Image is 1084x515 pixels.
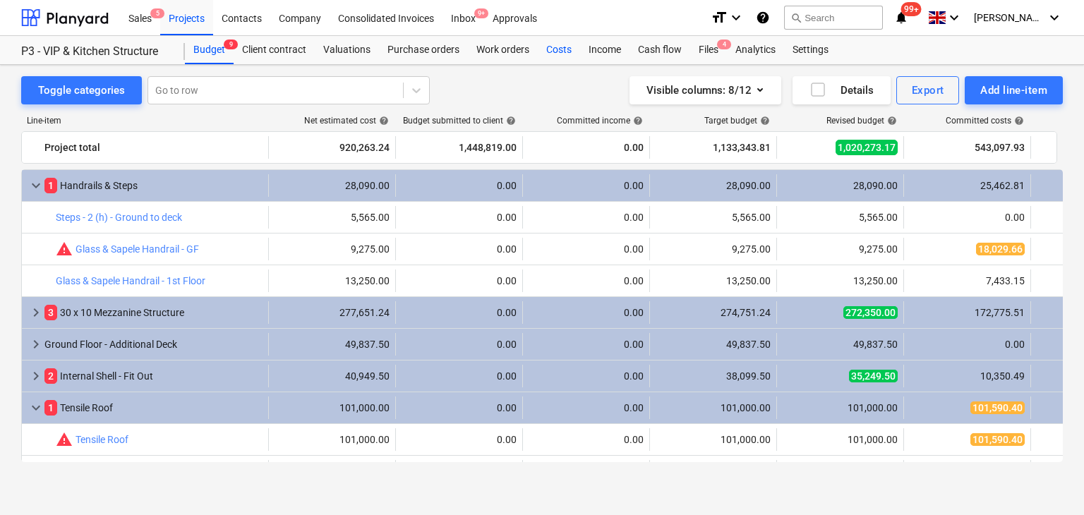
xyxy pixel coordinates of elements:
div: 274,751.24 [656,307,771,318]
span: 3 [44,305,57,320]
div: Budget submitted to client [403,116,516,126]
a: Valuations [315,36,379,64]
a: Work orders [468,36,538,64]
span: 1 [44,400,57,416]
div: 28,090.00 [783,180,898,191]
span: 5 [150,8,164,18]
a: Files4 [690,36,727,64]
div: 40,949.50 [275,370,390,382]
div: 25,462.81 [910,180,1025,191]
div: 0.00 [529,402,644,413]
div: 0.00 [910,339,1025,350]
div: 101,000.00 [275,402,390,413]
div: 101,000.00 [656,402,771,413]
div: Add line-item [980,81,1047,99]
button: Visible columns:8/12 [630,76,781,104]
div: 0.00 [529,307,644,318]
div: Purchase orders [379,36,468,64]
div: 0.00 [529,275,644,286]
div: 30 x 10 Mezzanine Structure [44,301,263,324]
i: format_size [711,9,728,26]
div: 13,250.00 [656,275,771,286]
span: 99+ [901,2,922,16]
span: 101,590.40 [970,433,1025,446]
div: 13,250.00 [275,275,390,286]
span: Committed costs exceed revised budget [56,431,73,448]
div: 0.00 [529,212,644,223]
i: keyboard_arrow_down [728,9,745,26]
div: Internal Shell - Fit Out [44,365,263,387]
div: Line-item [21,116,268,126]
span: 2 [44,368,57,384]
span: keyboard_arrow_right [28,368,44,384]
div: Export [912,81,944,99]
i: notifications [894,9,908,26]
i: Knowledge base [756,9,770,26]
a: Client contract [234,36,315,64]
div: Handrails & Steps [44,174,263,197]
div: 0.00 [402,275,517,286]
i: keyboard_arrow_down [1046,9,1063,26]
div: 9,275.00 [275,243,390,255]
div: P3 - VIP & Kitchen Structure [21,44,168,59]
div: 7,433.15 [910,275,1025,286]
a: Cash flow [630,36,690,64]
button: Search [784,6,883,30]
span: help [376,116,389,126]
span: 4 [717,40,731,49]
a: Budget9 [185,36,234,64]
span: search [790,12,802,23]
a: Glass & Sapele Handrail - GF [76,243,199,255]
div: Tensile Roof [44,396,263,419]
div: 5,565.00 [275,212,390,223]
div: 10,350.49 [910,370,1025,382]
div: 0.00 [910,212,1025,223]
div: 0.00 [529,434,644,445]
a: Steps - 2 (h) - Ground to deck [56,212,182,223]
div: Files [690,36,727,64]
div: 0.00 [402,402,517,413]
div: 13,250.00 [783,275,898,286]
div: Toggle categories [38,81,125,99]
span: help [503,116,516,126]
span: 1,020,273.17 [836,140,898,155]
div: 101,000.00 [783,434,898,445]
span: 35,249.50 [849,370,898,382]
div: 172,775.51 [910,307,1025,318]
a: Costs [538,36,580,64]
span: keyboard_arrow_down [28,399,44,416]
div: 28,090.00 [656,180,771,191]
a: Settings [784,36,837,64]
div: Visible columns : 8/12 [646,81,764,99]
div: Analytics [727,36,784,64]
button: Details [793,76,891,104]
iframe: Chat Widget [1013,447,1084,515]
span: help [884,116,897,126]
div: 0.00 [529,339,644,350]
span: keyboard_arrow_down [28,177,44,194]
div: Income [580,36,630,64]
div: Target budget [704,116,770,126]
div: Revised budget [826,116,897,126]
span: 272,350.00 [843,306,898,319]
span: help [757,116,770,126]
div: 0.00 [402,370,517,382]
div: Ground Floor - Additional Deck [44,333,263,356]
span: 9 [224,40,238,49]
div: 101,000.00 [656,434,771,445]
span: Committed costs exceed revised budget [56,241,73,257]
div: 0.00 [402,434,517,445]
div: 0.00 [402,180,517,191]
span: 101,590.40 [970,401,1025,414]
div: 0.00 [529,243,644,255]
div: Project total [44,136,263,159]
div: Budget [185,36,234,64]
i: keyboard_arrow_down [946,9,963,26]
a: Glass & Sapele Handrail - 1st Floor [56,275,205,286]
div: 9,275.00 [656,243,771,255]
